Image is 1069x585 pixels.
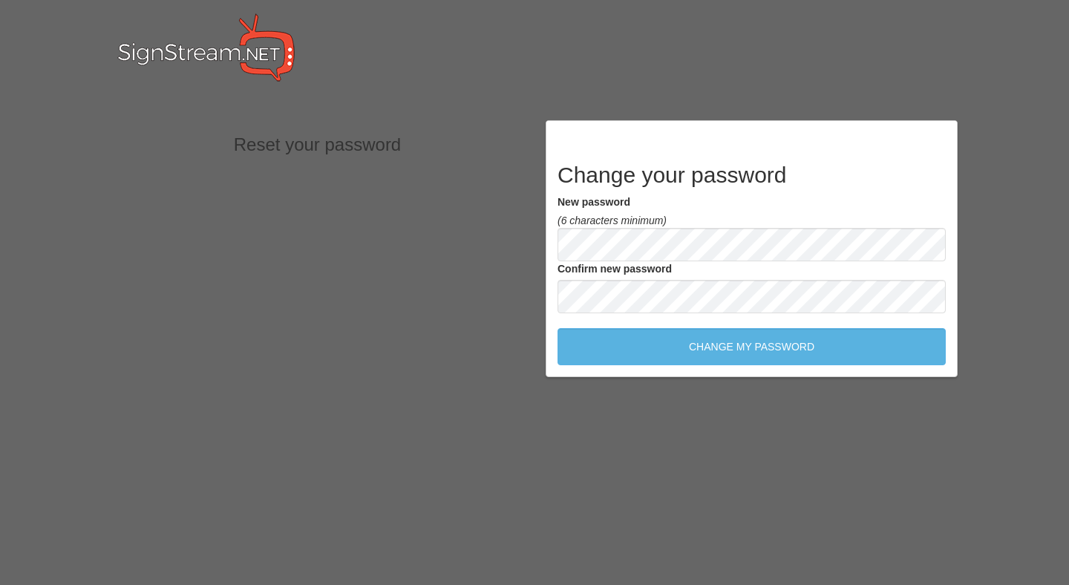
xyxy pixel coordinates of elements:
[111,135,523,154] h3: Reset your password
[558,261,672,276] label: Confirm new password
[558,163,946,187] h2: Change your password
[558,195,630,209] label: New password
[558,215,667,226] em: (6 characters minimum)
[111,12,300,86] img: SignStream.NET
[558,328,946,365] input: Change my password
